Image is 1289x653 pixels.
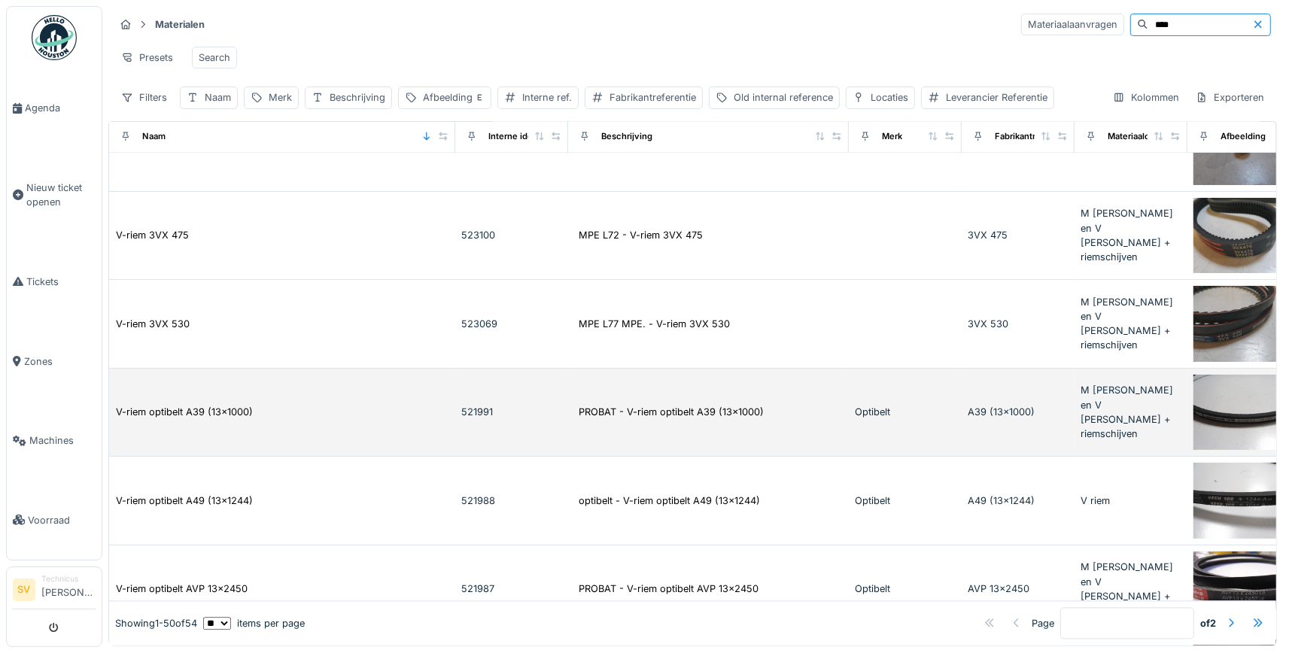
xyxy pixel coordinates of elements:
[601,130,652,143] div: Beschrijving
[7,242,102,322] a: Tickets
[114,47,180,68] div: Presets
[734,90,833,105] div: Old internal reference
[855,405,956,419] div: Optibelt
[968,317,1069,331] div: 3VX 530
[1081,295,1181,353] div: M [PERSON_NAME] en V [PERSON_NAME] + riemschijven
[522,90,572,105] div: Interne ref.
[13,579,35,601] li: SV
[579,494,760,508] div: optibelt - V-riem optibelt A49 (13x1244)
[142,130,166,143] div: Naam
[7,401,102,481] a: Machines
[25,101,96,115] span: Agenda
[579,228,703,242] div: MPE L72 - V-riem 3VX 475
[41,573,96,585] div: Technicus
[116,494,253,508] div: V-riem optibelt A49 (13x1244)
[968,405,1069,419] div: A39 (13x1000)
[1221,130,1266,143] div: Afbeelding
[855,494,956,508] div: Optibelt
[26,181,96,209] span: Nieuw ticket openen
[7,321,102,401] a: Zones
[1106,87,1186,108] div: Kolommen
[579,317,730,331] div: MPE L77 MPE. - V-riem 3VX 530
[7,148,102,242] a: Nieuw ticket openen
[461,405,562,419] div: 521991
[946,90,1047,105] div: Leverancier Referentie
[32,15,77,60] img: Badge_color-CXgf-gQk.svg
[29,433,96,448] span: Machines
[968,582,1069,596] div: AVP 13x2450
[461,494,562,508] div: 521988
[871,90,908,105] div: Locaties
[114,87,174,108] div: Filters
[579,405,764,419] div: PROBAT - V-riem optibelt A39 (13x1000)
[330,90,385,105] div: Beschrijving
[26,275,96,289] span: Tickets
[423,90,485,105] div: Afbeelding
[205,90,231,105] div: Naam
[1108,130,1184,143] div: Materiaalcategorie
[488,130,570,143] div: Interne identificator
[995,130,1073,143] div: Fabrikantreferentie
[610,90,696,105] div: Fabrikantreferentie
[116,582,248,596] div: V-riem optibelt AVP 13x2450
[116,317,190,331] div: V-riem 3VX 530
[461,582,562,596] div: 521987
[7,481,102,560] a: Voorraad
[1081,560,1181,618] div: M [PERSON_NAME] en V [PERSON_NAME] + riemschijven
[461,317,562,331] div: 523069
[199,50,230,65] div: Search
[968,228,1069,242] div: 3VX 475
[461,228,562,242] div: 523100
[1200,616,1216,630] strong: of 2
[1021,14,1124,35] div: Materiaalaanvragen
[1081,383,1181,441] div: M [PERSON_NAME] en V [PERSON_NAME] + riemschijven
[7,68,102,148] a: Agenda
[855,582,956,596] div: Optibelt
[1081,206,1181,264] div: M [PERSON_NAME] en V [PERSON_NAME] + riemschijven
[1081,494,1181,508] div: V riem
[116,228,189,242] div: V-riem 3VX 475
[116,405,253,419] div: V-riem optibelt A39 (13x1000)
[1189,87,1271,108] div: Exporteren
[149,17,211,32] strong: Materialen
[968,494,1069,508] div: A49 (13x1244)
[24,354,96,369] span: Zones
[28,513,96,527] span: Voorraad
[579,582,759,596] div: PROBAT - V-riem optibelt AVP 13x2450
[1032,616,1054,630] div: Page
[13,573,96,609] a: SV Technicus[PERSON_NAME]
[41,573,96,606] li: [PERSON_NAME]
[203,616,305,630] div: items per page
[882,130,902,143] div: Merk
[115,616,197,630] div: Showing 1 - 50 of 54
[269,90,292,105] div: Merk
